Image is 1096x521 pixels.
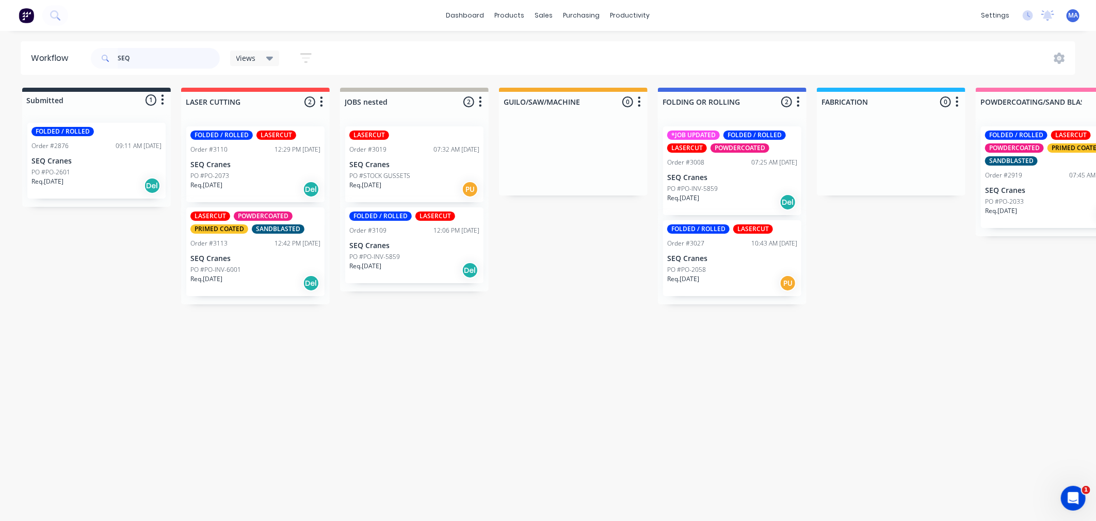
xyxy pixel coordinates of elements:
div: LASERCUT [256,131,296,140]
div: 12:29 PM [DATE] [275,145,320,154]
div: 10:43 AM [DATE] [751,239,797,248]
div: products [490,8,530,23]
div: LASERCUTPOWDERCOATEDPRIMED COATEDSANDBLASTEDOrder #311312:42 PM [DATE]SEQ CranesPO #PO-INV-6001Re... [186,207,325,296]
div: Order #3109 [349,226,386,235]
p: SEQ Cranes [667,254,797,263]
div: PU [462,181,478,198]
p: PO #PO-INV-5859 [349,252,400,262]
p: Req. [DATE] [190,181,222,190]
div: Order #3027 [667,239,704,248]
div: LASERCUT [667,143,707,153]
p: Req. [DATE] [667,274,699,284]
p: Req. [DATE] [349,262,381,271]
input: Search for orders... [118,48,220,69]
div: LASERCUT [1051,131,1091,140]
div: Order #3110 [190,145,228,154]
div: LASERCUT [190,211,230,221]
div: Order #3019 [349,145,386,154]
div: purchasing [558,8,605,23]
span: MA [1068,11,1078,20]
p: SEQ Cranes [349,241,479,250]
div: *JOB UPDATEDFOLDED / ROLLEDLASERCUTPOWDERCOATEDOrder #300807:25 AM [DATE]SEQ CranesPO #PO-INV-585... [663,126,801,215]
p: Req. [DATE] [667,193,699,203]
div: LASERCUT [733,224,773,234]
p: PO #PO-2058 [667,265,706,274]
div: Workflow [31,52,73,64]
div: 12:42 PM [DATE] [275,239,320,248]
p: PO #PO-2073 [190,171,229,181]
div: Order #2919 [985,171,1022,180]
p: Req. [DATE] [190,274,222,284]
div: SANDBLASTED [985,156,1038,166]
div: PRIMED COATED [190,224,248,234]
div: Del [303,275,319,291]
div: 07:32 AM [DATE] [433,145,479,154]
div: POWDERCOATED [234,211,293,221]
img: Factory [19,8,34,23]
div: FOLDED / ROLLEDOrder #287609:11 AM [DATE]SEQ CranesPO #PO-2601Req.[DATE]Del [27,123,166,199]
div: Order #2876 [31,141,69,151]
div: FOLDED / ROLLED [190,131,253,140]
div: FOLDED / ROLLED [31,127,94,136]
div: LASERCUT [349,131,389,140]
div: productivity [605,8,655,23]
div: FOLDED / ROLLED [723,131,786,140]
div: FOLDED / ROLLED [349,211,412,221]
p: SEQ Cranes [190,160,320,169]
div: POWDERCOATED [711,143,769,153]
p: Req. [DATE] [985,206,1017,216]
p: SEQ Cranes [190,254,320,263]
p: PO #PO-INV-5859 [667,184,718,193]
span: Views [236,53,256,63]
div: Order #3113 [190,239,228,248]
div: Del [780,194,796,210]
div: POWDERCOATED [985,143,1044,153]
div: *JOB UPDATED [667,131,720,140]
div: FOLDED / ROLLEDLASERCUTOrder #302710:43 AM [DATE]SEQ CranesPO #PO-2058Req.[DATE]PU [663,220,801,296]
p: PO #PO-INV-6001 [190,265,241,274]
div: FOLDED / ROLLEDLASERCUTOrder #311012:29 PM [DATE]SEQ CranesPO #PO-2073Req.[DATE]Del [186,126,325,202]
a: dashboard [441,8,490,23]
div: Del [462,262,478,279]
div: Order #3008 [667,158,704,167]
div: Del [303,181,319,198]
div: 07:25 AM [DATE] [751,158,797,167]
div: FOLDED / ROLLED [985,131,1047,140]
p: Req. [DATE] [349,181,381,190]
div: LASERCUTOrder #301907:32 AM [DATE]SEQ CranesPO #STOCK GUSSETSReq.[DATE]PU [345,126,483,202]
div: FOLDED / ROLLED [667,224,730,234]
div: sales [530,8,558,23]
p: PO #PO-2033 [985,197,1024,206]
div: LASERCUT [415,211,455,221]
div: 09:11 AM [DATE] [116,141,162,151]
div: settings [976,8,1014,23]
p: SEQ Cranes [667,173,797,182]
iframe: Intercom live chat [1061,486,1086,511]
p: PO #STOCK GUSSETS [349,171,410,181]
span: 1 [1082,486,1090,494]
div: 12:06 PM [DATE] [433,226,479,235]
p: Req. [DATE] [31,177,63,186]
div: Del [144,177,160,194]
div: FOLDED / ROLLEDLASERCUTOrder #310912:06 PM [DATE]SEQ CranesPO #PO-INV-5859Req.[DATE]Del [345,207,483,283]
p: PO #PO-2601 [31,168,70,177]
p: SEQ Cranes [31,157,162,166]
div: SANDBLASTED [252,224,304,234]
p: SEQ Cranes [349,160,479,169]
div: PU [780,275,796,291]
